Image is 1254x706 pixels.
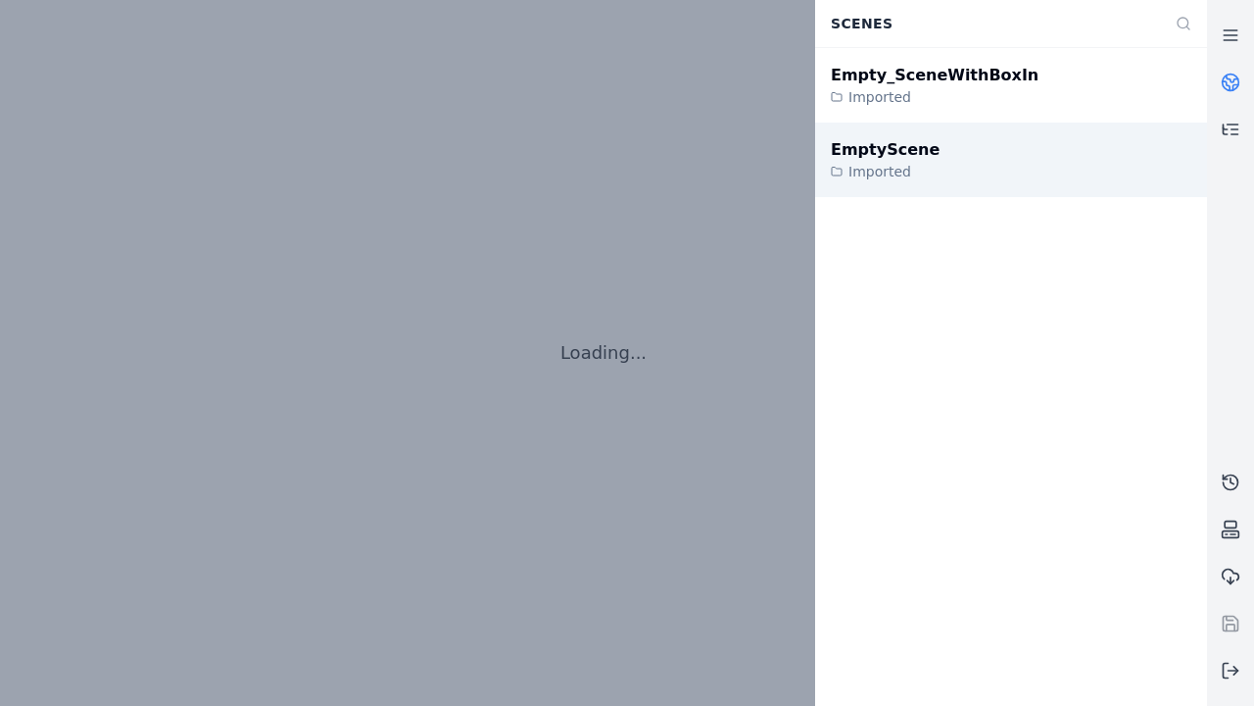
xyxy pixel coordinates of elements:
[831,162,940,181] div: Imported
[560,339,647,367] p: Loading...
[819,5,1164,42] div: Scenes
[831,87,1038,107] div: Imported
[831,138,940,162] div: EmptyScene
[831,64,1038,87] div: Empty_SceneWithBoxIn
